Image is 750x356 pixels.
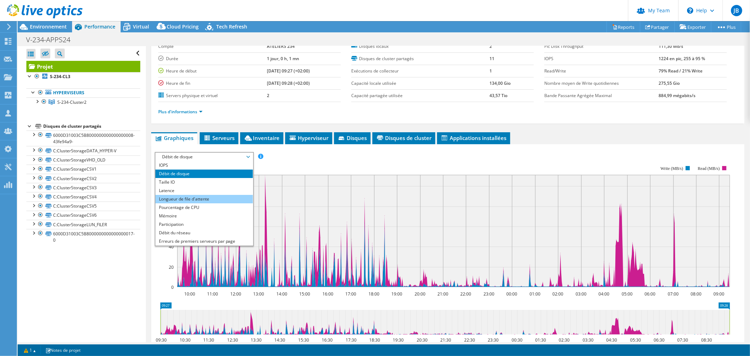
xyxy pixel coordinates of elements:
[158,55,267,62] label: Durée
[159,153,249,161] span: Débit de disque
[622,291,633,297] text: 05:00
[654,337,665,343] text: 06:30
[26,131,140,146] a: 6000D31003C5B8000000000000000008-43fe94a9-
[668,291,679,297] text: 07:00
[415,291,425,297] text: 20:00
[155,229,253,237] li: Débit du réseau
[711,21,741,32] a: Plus
[437,291,448,297] text: 21:00
[530,291,540,297] text: 01:00
[460,291,471,297] text: 22:00
[660,166,683,171] text: Write (MB/s)
[155,178,253,186] li: Taille IO
[26,229,140,244] a: 6000D31003C5B8000000000000000017-0
[26,202,140,211] a: C:ClusterStorageCSV5
[489,80,511,86] b: 134,00 Gio
[351,80,490,87] label: Capacité locale utilisée
[391,291,402,297] text: 19:00
[489,56,494,62] b: 11
[731,5,742,16] span: JB
[26,61,140,72] a: Projet
[26,155,140,165] a: C:ClusterStorageVHD_OLD
[227,337,238,343] text: 12:30
[299,291,310,297] text: 15:00
[26,88,140,97] a: Hyperviseurs
[369,337,380,343] text: 18:30
[544,55,659,62] label: IOPS
[512,337,523,343] text: 00:30
[267,80,310,86] b: [DATE] 09:28 (+02:00)
[630,337,641,343] text: 05:30
[659,56,705,62] b: 1224 en pic, 255 à 95 %
[606,337,617,343] text: 04:30
[489,68,492,74] b: 1
[368,291,379,297] text: 18:00
[155,134,194,141] span: Graphiques
[544,80,659,87] label: Nombre moyen de Write quotidiennes
[289,134,329,141] span: Hyperviseur
[274,337,285,343] text: 14:30
[50,74,70,80] b: S-234-CL3
[417,337,428,343] text: 20:30
[133,23,149,30] span: Virtual
[169,264,174,270] text: 20
[559,337,570,343] text: 02:30
[576,291,586,297] text: 03:00
[489,93,507,98] b: 43,57 Tio
[244,134,280,141] span: Inventaire
[30,23,67,30] span: Environnement
[351,55,490,62] label: Disques de cluster partagés
[351,43,490,50] label: Disques locaux
[677,337,688,343] text: 07:30
[640,21,675,32] a: Partager
[659,80,680,86] b: 275,55 Gio
[345,291,356,297] text: 17:00
[393,337,404,343] text: 19:30
[155,212,253,220] li: Mémoire
[267,93,269,98] b: 2
[203,134,235,141] span: Serveurs
[207,291,218,297] text: 11:00
[216,23,247,30] span: Tech Refresh
[687,7,693,14] svg: \n
[659,93,695,98] b: 884,99 mégabits/s
[267,68,310,74] b: [DATE] 09:27 (+02:00)
[26,211,140,220] a: C:ClusterStorageCSV6
[19,346,41,355] a: 1
[552,291,563,297] text: 02:00
[155,237,253,246] li: Erreurs de premiers serveurs par page
[171,284,174,290] text: 0
[276,291,287,297] text: 14:00
[440,337,451,343] text: 21:30
[645,291,655,297] text: 06:00
[535,337,546,343] text: 01:30
[483,291,494,297] text: 23:00
[464,337,475,343] text: 22:30
[583,337,594,343] text: 03:30
[158,92,267,99] label: Servers physique et virtuel
[158,80,267,87] label: Heure de fin
[155,220,253,229] li: Participation
[84,23,115,30] span: Performance
[346,337,357,343] text: 17:30
[158,43,267,50] label: Compte
[267,56,299,62] b: 1 jour, 0 h, 1 mn
[167,23,199,30] span: Cloud Pricing
[701,337,712,343] text: 08:30
[26,72,140,81] a: S-234-CL3
[351,68,490,75] label: Exécutions de collecteur
[659,68,703,74] b: 79% Read / 21% Write
[158,109,203,115] a: Plus d'informations
[23,36,81,44] h1: V-234-APPS24
[506,291,517,297] text: 00:00
[376,134,432,141] span: Disques de cluster
[180,337,191,343] text: 10:30
[26,220,140,229] a: C:ClusterStorageLUN_FILER
[441,134,507,141] span: Applications installées
[322,291,333,297] text: 16:00
[351,92,490,99] label: Capacité partagée utilisée
[598,291,609,297] text: 04:00
[26,165,140,174] a: C:ClusterStorageCSV1
[674,21,711,32] a: Exporter
[203,337,214,343] text: 11:30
